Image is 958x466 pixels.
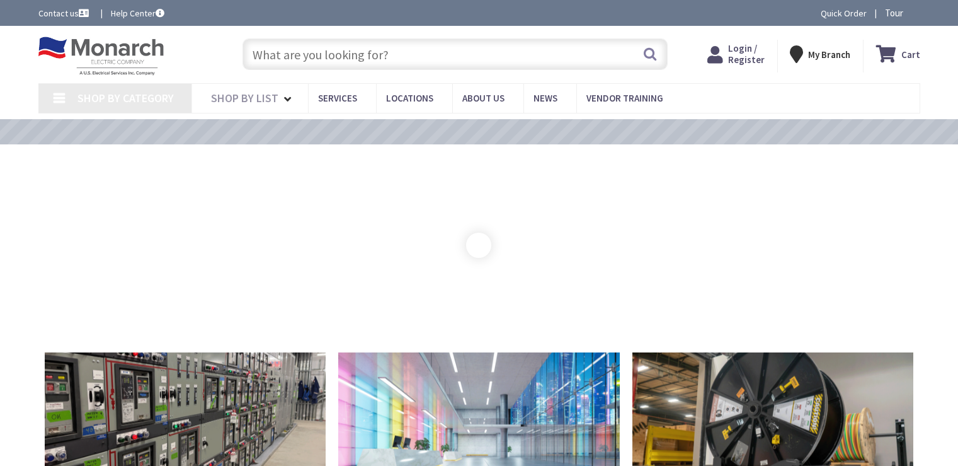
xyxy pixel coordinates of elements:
[38,7,91,20] a: Contact us
[808,49,850,61] strong: My Branch
[38,37,164,76] img: Monarch Electric Company
[111,7,164,20] a: Help Center
[462,92,505,104] span: About Us
[707,43,765,66] a: Login / Register
[901,43,920,66] strong: Cart
[77,91,174,105] span: Shop By Category
[586,92,663,104] span: Vendor Training
[728,42,765,66] span: Login / Register
[211,91,278,105] span: Shop By List
[533,92,557,104] span: News
[318,92,357,104] span: Services
[885,7,917,19] span: Tour
[790,43,850,66] div: My Branch
[386,92,433,104] span: Locations
[876,43,920,66] a: Cart
[242,38,668,70] input: What are you looking for?
[821,7,867,20] a: Quick Order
